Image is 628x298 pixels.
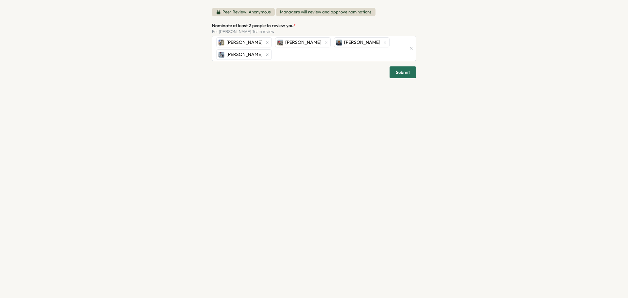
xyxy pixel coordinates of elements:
img: Burhan Qazi [336,40,342,45]
div: For [PERSON_NAME] Team review [212,29,416,34]
span: [PERSON_NAME] [226,39,263,46]
span: [PERSON_NAME] [285,39,322,46]
img: Alyssa Higdon [218,52,224,58]
span: [PERSON_NAME] [344,39,380,46]
img: Kai Liu [218,40,224,45]
p: Peer Review: Anonymous [222,9,271,15]
button: Submit [390,66,416,78]
span: Nominate at least 2 people to review you [212,23,293,28]
span: [PERSON_NAME] [226,51,263,58]
img: Luigi Celano [277,40,283,45]
span: Managers will review and approve nominations [276,8,375,16]
span: Submit [396,67,410,78]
